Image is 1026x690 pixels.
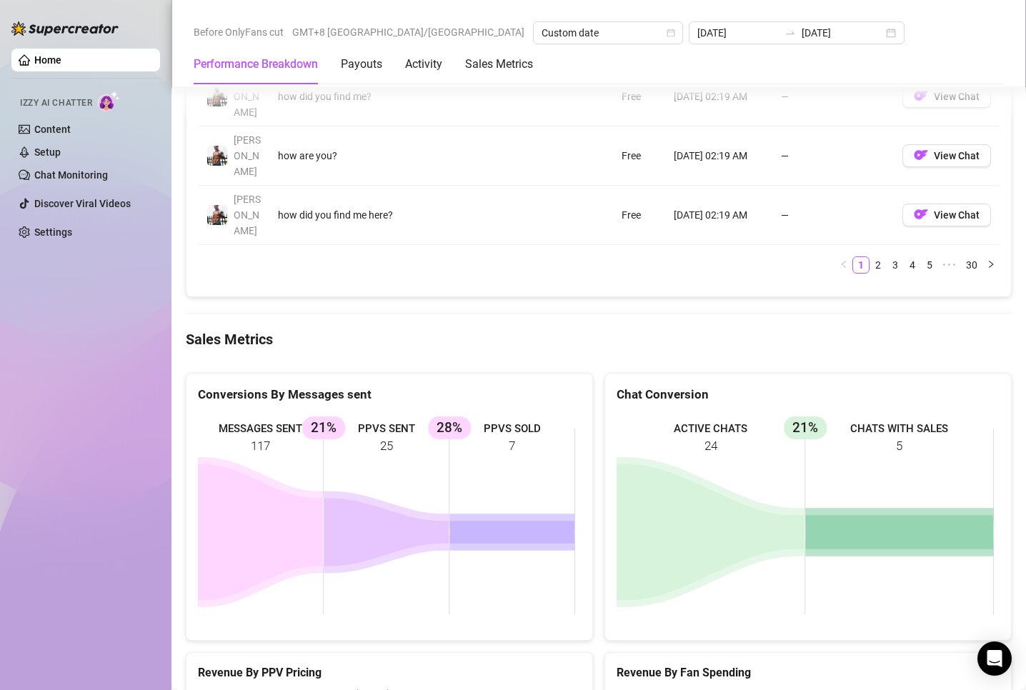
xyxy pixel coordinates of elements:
a: OFView Chat [902,94,991,105]
span: View Chat [934,91,980,102]
a: OFView Chat [902,212,991,224]
span: [PERSON_NAME] [234,134,261,177]
h5: Revenue By Fan Spending [617,664,1000,681]
div: how did you find me? [278,89,547,104]
a: Home [34,54,61,66]
a: Settings [34,226,72,238]
span: calendar [667,29,675,37]
img: logo-BBDzfeDw.svg [11,21,119,36]
td: [DATE] 02:19 AM [665,67,772,126]
span: View Chat [934,209,980,221]
button: OFView Chat [902,144,991,167]
div: how did you find me here? [278,207,547,223]
li: 30 [961,256,982,274]
td: — [772,67,894,126]
td: — [772,126,894,186]
img: OF [914,207,928,221]
button: right [982,256,1000,274]
input: Start date [697,25,779,41]
span: [PERSON_NAME] [234,75,261,118]
button: OFView Chat [902,204,991,226]
span: to [785,27,796,39]
h4: Sales Metrics [186,329,1012,349]
span: [PERSON_NAME] [234,194,261,236]
span: Custom date [542,22,674,44]
div: Conversions By Messages sent [198,385,581,404]
td: Free [613,186,665,245]
li: 2 [870,256,887,274]
td: — [772,186,894,245]
span: View Chat [934,150,980,161]
div: Chat Conversion [617,385,1000,404]
li: Next Page [982,256,1000,274]
div: how are you? [278,148,547,164]
input: End date [802,25,883,41]
a: Discover Viral Videos [34,198,131,209]
span: right [987,260,995,269]
img: OF [914,148,928,162]
img: JUSTIN [207,86,227,106]
h5: Revenue By PPV Pricing [198,664,581,681]
img: OF [914,89,928,103]
td: [DATE] 02:19 AM [665,186,772,245]
span: ••• [938,256,961,274]
div: Sales Metrics [465,56,533,73]
li: Next 5 Pages [938,256,961,274]
button: left [835,256,852,274]
img: JUSTIN [207,146,227,166]
a: Chat Monitoring [34,169,108,181]
div: Payouts [341,56,382,73]
a: Content [34,124,71,135]
li: 4 [904,256,921,274]
span: swap-right [785,27,796,39]
span: Before OnlyFans cut [194,21,284,43]
td: Free [613,126,665,186]
a: OFView Chat [902,153,991,164]
div: Open Intercom Messenger [977,641,1012,676]
img: AI Chatter [98,91,120,111]
li: 3 [887,256,904,274]
li: 5 [921,256,938,274]
li: Previous Page [835,256,852,274]
button: OFView Chat [902,85,991,108]
a: Setup [34,146,61,158]
a: 30 [962,257,982,273]
span: left [840,260,848,269]
a: 2 [870,257,886,273]
li: 1 [852,256,870,274]
a: 5 [922,257,937,273]
span: Izzy AI Chatter [20,96,92,110]
td: [DATE] 02:19 AM [665,126,772,186]
img: JUSTIN [207,205,227,225]
span: GMT+8 [GEOGRAPHIC_DATA]/[GEOGRAPHIC_DATA] [292,21,524,43]
div: Performance Breakdown [194,56,318,73]
td: Free [613,67,665,126]
a: 1 [853,257,869,273]
a: 4 [905,257,920,273]
a: 3 [887,257,903,273]
div: Activity [405,56,442,73]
